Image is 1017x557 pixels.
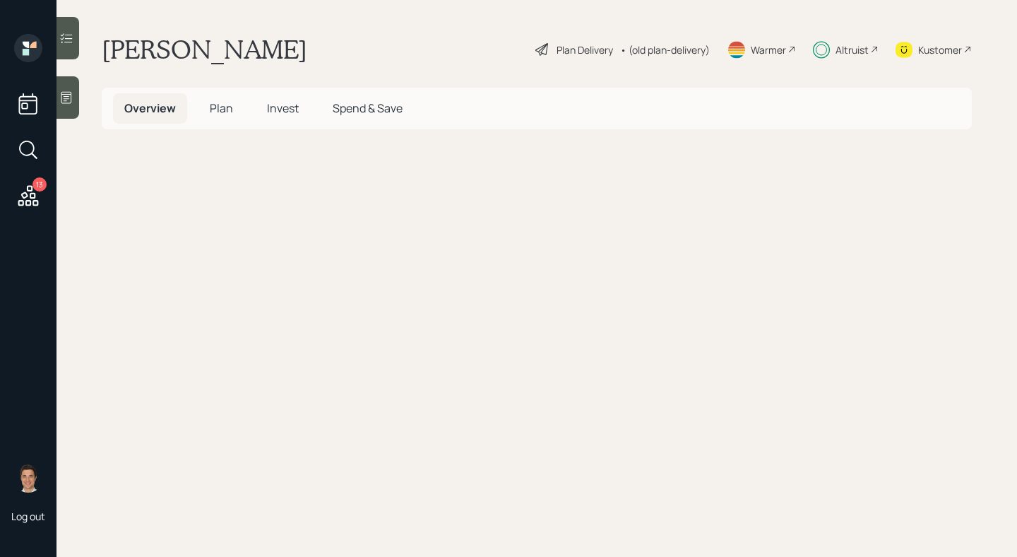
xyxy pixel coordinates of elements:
div: Plan Delivery [557,42,613,57]
img: tyler-end-headshot.png [14,464,42,493]
h1: [PERSON_NAME] [102,34,307,65]
span: Plan [210,100,233,116]
div: Altruist [835,42,869,57]
div: Warmer [751,42,786,57]
span: Invest [267,100,299,116]
span: Spend & Save [333,100,403,116]
div: Log out [11,510,45,523]
div: • (old plan-delivery) [620,42,710,57]
div: Kustomer [918,42,962,57]
div: 13 [32,177,47,192]
span: Overview [124,100,176,116]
